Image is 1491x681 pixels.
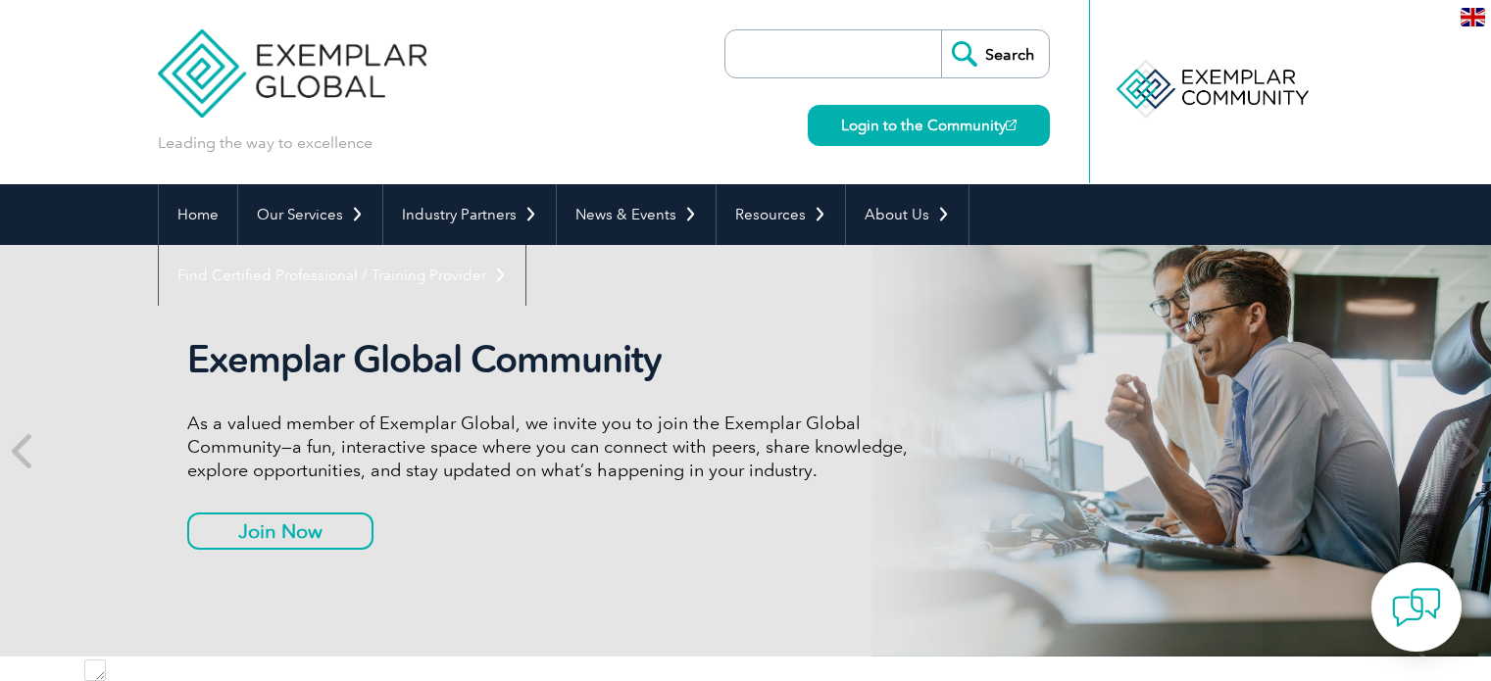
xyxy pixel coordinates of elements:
[159,184,237,245] a: Home
[159,245,525,306] a: Find Certified Professional / Training Provider
[158,132,373,154] p: Leading the way to excellence
[846,184,969,245] a: About Us
[187,512,373,550] a: Join Now
[1006,120,1017,130] img: open_square.png
[557,184,716,245] a: News & Events
[717,184,845,245] a: Resources
[383,184,556,245] a: Industry Partners
[1392,583,1441,632] img: contact-chat.png
[238,184,382,245] a: Our Services
[941,30,1049,77] input: Search
[808,105,1050,146] a: Login to the Community
[1461,8,1485,26] img: en
[187,337,922,382] h2: Exemplar Global Community
[187,412,922,482] p: As a valued member of Exemplar Global, we invite you to join the Exemplar Global Community—a fun,...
